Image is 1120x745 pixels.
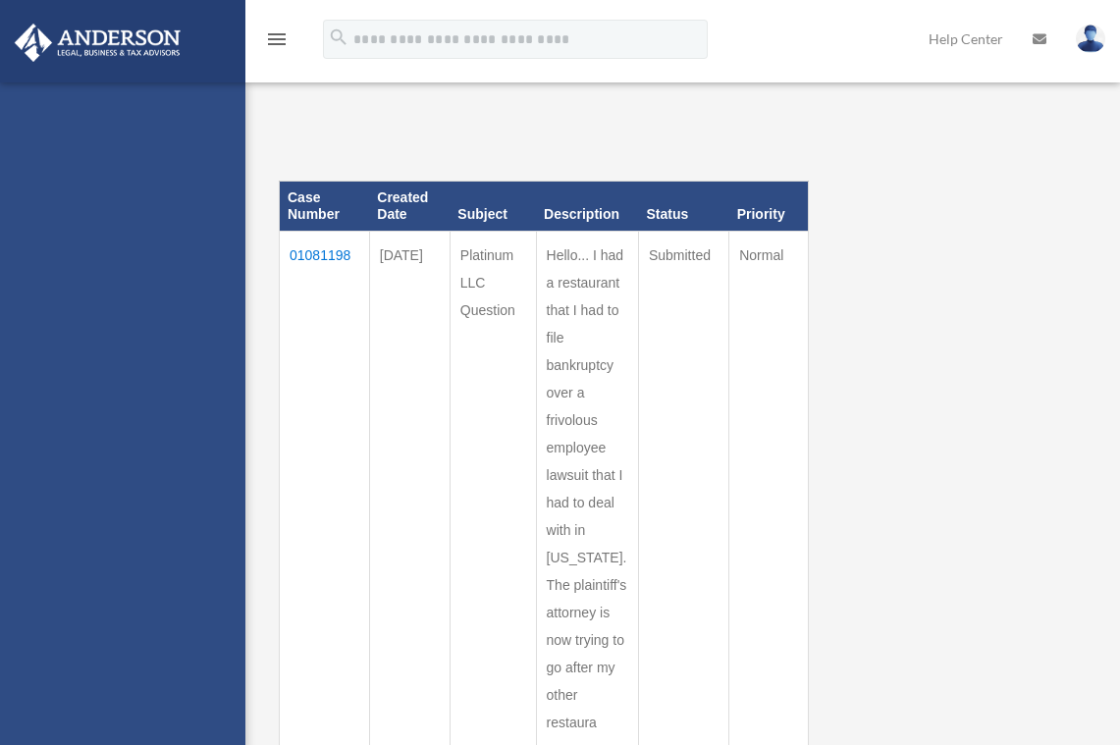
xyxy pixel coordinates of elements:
[729,182,809,232] th: Priority
[265,34,289,51] a: menu
[450,182,536,232] th: Subject
[280,182,370,232] th: Case Number
[1076,25,1105,53] img: User Pic
[328,27,349,48] i: search
[638,182,728,232] th: Status
[369,182,450,232] th: Created Date
[9,24,187,62] img: Anderson Advisors Platinum Portal
[265,27,289,51] i: menu
[536,182,638,232] th: Description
